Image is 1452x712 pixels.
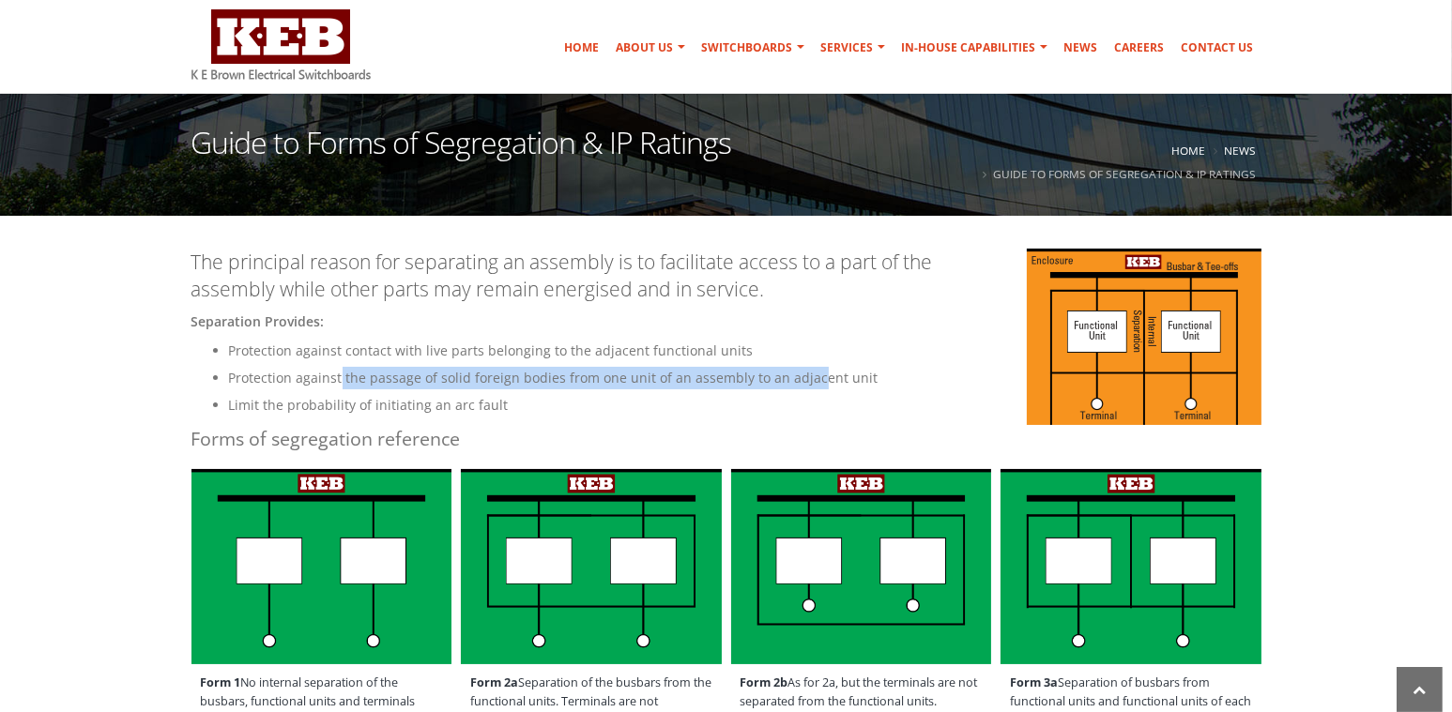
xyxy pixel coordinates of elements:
img: K E Brown Electrical Switchboards [191,9,371,80]
li: Protection against the passage of solid foreign bodies from one unit of an assembly to an adjacen... [229,367,1261,389]
a: Services [814,29,893,67]
strong: Form 2b [741,674,788,690]
a: In-house Capabilities [894,29,1055,67]
strong: Form 3a [1010,674,1058,690]
a: About Us [609,29,693,67]
a: Contact Us [1174,29,1261,67]
a: Home [558,29,607,67]
h4: Forms of segregation reference [191,426,1261,451]
a: Switchboards [695,29,812,67]
h5: Separation provides: [191,313,1261,330]
a: News [1225,143,1257,158]
a: Home [1172,143,1206,158]
a: News [1057,29,1106,67]
strong: Form 1 [201,674,241,690]
li: Guide to Forms of Segregation & IP Ratings [979,162,1257,186]
li: Protection against contact with live parts belonging to the adjacent functional units [229,340,1261,362]
li: Limit the probability of initiating an arc fault [229,394,1261,417]
a: Careers [1108,29,1172,67]
p: The principal reason for separating an assembly is to facilitate access to a part of the assembly... [191,249,1261,304]
strong: Form 2a [470,674,518,690]
h1: Guide to Forms of Segregation & IP Ratings [191,128,732,181]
